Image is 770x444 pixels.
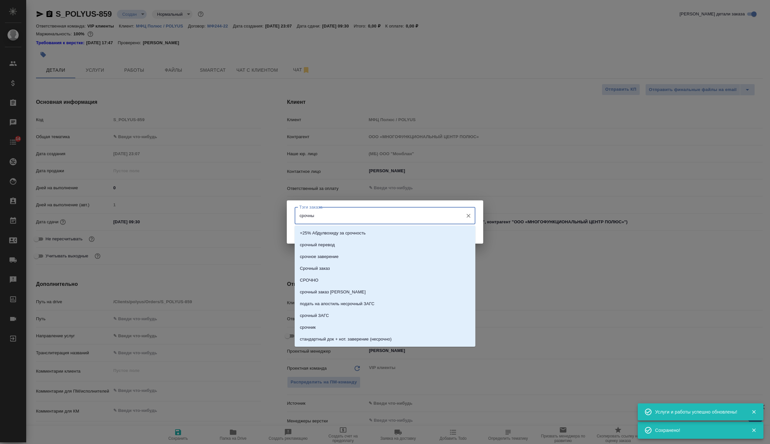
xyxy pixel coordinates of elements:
p: подать на апостиль несрочный ЗАГС [300,301,375,307]
p: СРОЧНО [300,277,319,284]
p: стандартный док + нот. заверение (несрочно) [300,336,392,342]
div: Сохранено! [655,427,742,434]
p: срочное заверение [300,253,339,260]
div: Услуги и работы успешно обновлены! [655,409,742,415]
p: срочный перевод [300,242,335,248]
p: срочник [300,324,316,331]
button: Закрыть [747,409,761,415]
p: срочный ЗАГС [300,312,329,319]
button: Закрыть [747,427,761,433]
p: +25% Абдулвохиду за срочность [300,230,366,236]
button: Очистить [464,211,473,220]
p: Срочный заказ [300,265,330,272]
p: срочный заказ [PERSON_NAME] [300,289,366,295]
